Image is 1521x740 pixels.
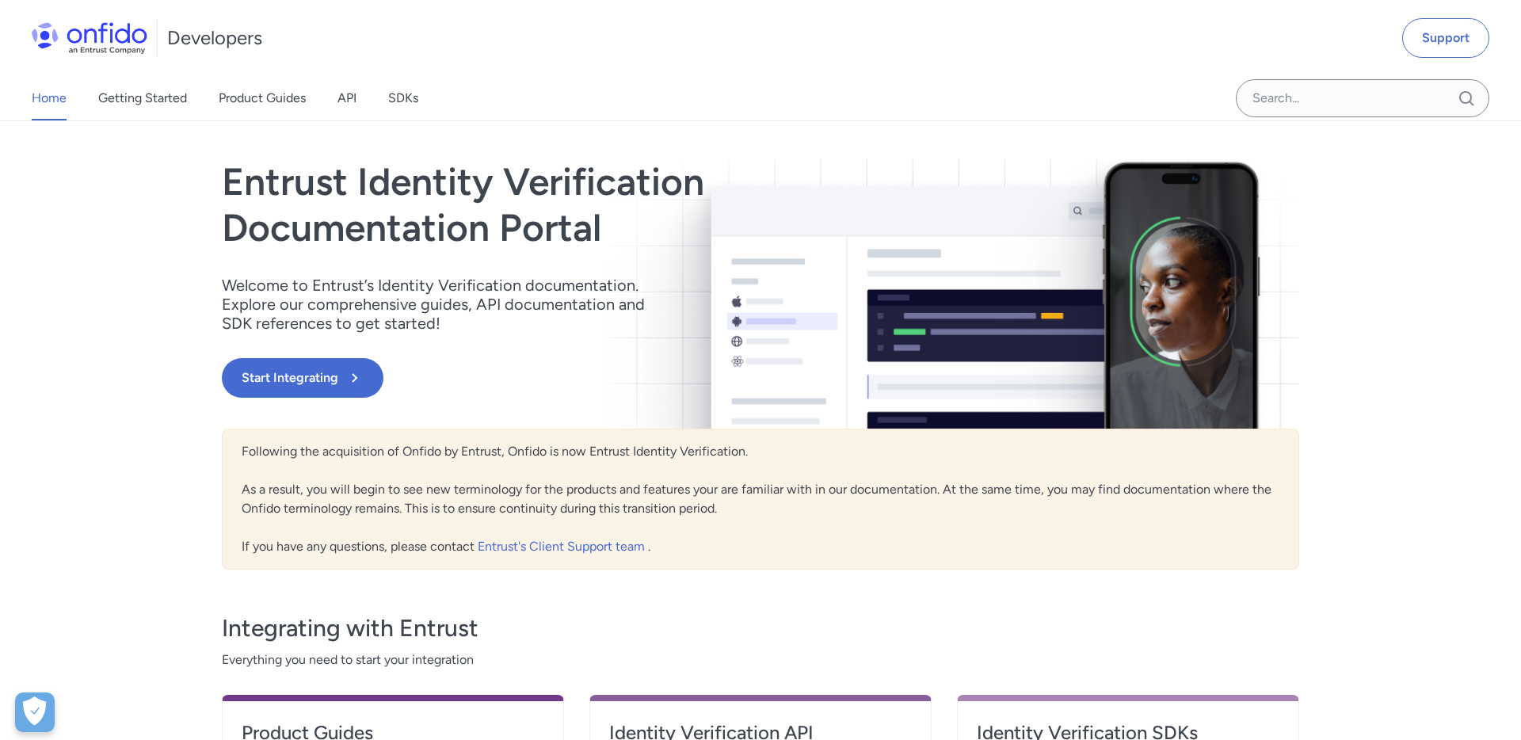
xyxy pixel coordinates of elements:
a: Product Guides [219,76,306,120]
h3: Integrating with Entrust [222,612,1299,644]
div: Cookie Preferences [15,692,55,732]
a: SDKs [388,76,418,120]
input: Onfido search input field [1236,79,1489,117]
a: Home [32,76,67,120]
img: Onfido Logo [32,22,147,54]
a: Start Integrating [222,358,976,398]
a: Entrust's Client Support team [478,539,648,554]
p: Welcome to Entrust’s Identity Verification documentation. Explore our comprehensive guides, API d... [222,276,665,333]
span: Everything you need to start your integration [222,650,1299,669]
div: Following the acquisition of Onfido by Entrust, Onfido is now Entrust Identity Verification. As a... [222,429,1299,570]
h1: Entrust Identity Verification Documentation Portal [222,159,976,250]
a: API [337,76,356,120]
h1: Developers [167,25,262,51]
button: Start Integrating [222,358,383,398]
button: Open Preferences [15,692,55,732]
a: Getting Started [98,76,187,120]
a: Support [1402,18,1489,58]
